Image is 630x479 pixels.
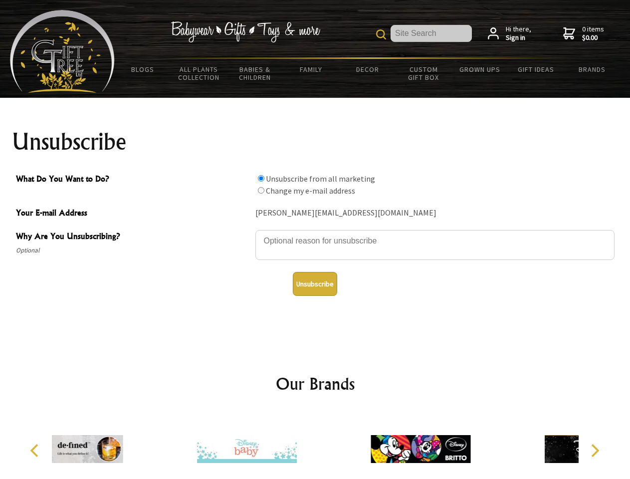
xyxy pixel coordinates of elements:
[20,372,611,396] h2: Our Brands
[564,59,621,80] a: Brands
[396,59,452,88] a: Custom Gift Box
[506,25,531,42] span: Hi there,
[171,59,227,88] a: All Plants Collection
[16,207,250,221] span: Your E-mail Address
[12,130,619,154] h1: Unsubscribe
[258,175,264,182] input: What Do You Want to Do?
[582,24,604,42] span: 0 items
[506,33,531,42] strong: Sign in
[171,21,320,42] img: Babywear - Gifts - Toys & more
[508,59,564,80] a: Gift Ideas
[255,230,615,260] textarea: Why Are You Unsubscribing?
[227,59,283,88] a: Babies & Children
[488,25,531,42] a: Hi there,Sign in
[115,59,171,80] a: BLOGS
[339,59,396,80] a: Decor
[258,187,264,194] input: What Do You Want to Do?
[582,33,604,42] strong: $0.00
[584,440,606,462] button: Next
[563,25,604,42] a: 0 items$0.00
[391,25,472,42] input: Site Search
[293,272,337,296] button: Unsubscribe
[255,206,615,221] div: [PERSON_NAME][EMAIL_ADDRESS][DOMAIN_NAME]
[451,59,508,80] a: Grown Ups
[16,173,250,187] span: What Do You Want to Do?
[25,440,47,462] button: Previous
[16,230,250,244] span: Why Are You Unsubscribing?
[16,244,250,256] span: Optional
[376,29,386,39] img: product search
[10,10,115,93] img: Babyware - Gifts - Toys and more...
[266,186,355,196] label: Change my e-mail address
[283,59,340,80] a: Family
[266,174,375,184] label: Unsubscribe from all marketing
